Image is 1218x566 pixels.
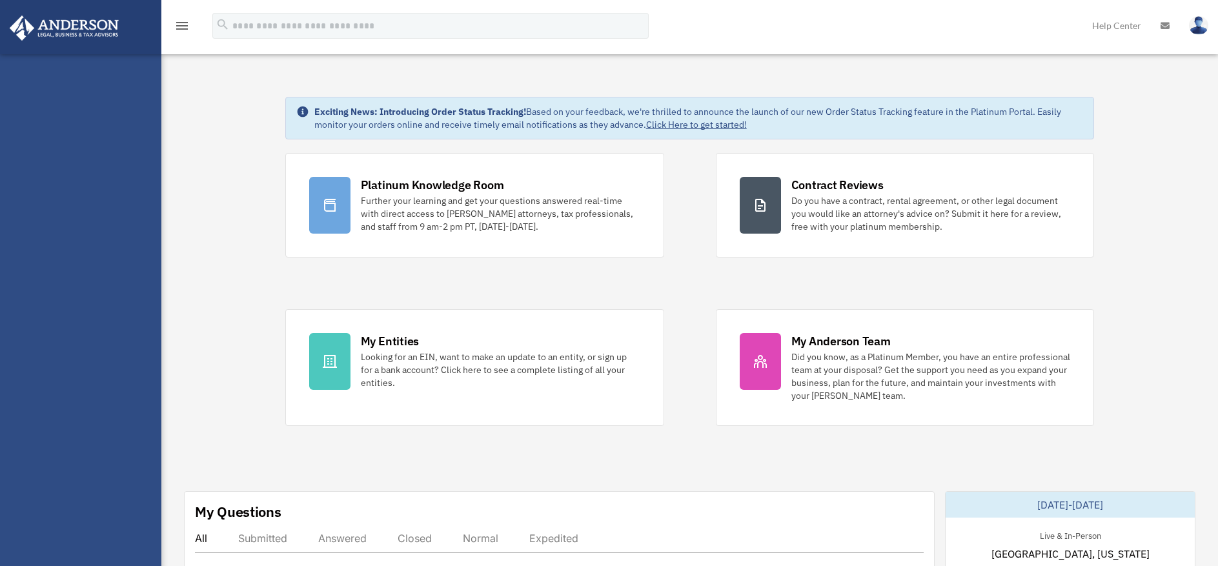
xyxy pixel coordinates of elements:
span: [GEOGRAPHIC_DATA], [US_STATE] [991,546,1150,561]
div: Closed [398,532,432,545]
a: My Anderson Team Did you know, as a Platinum Member, you have an entire professional team at your... [716,309,1095,426]
div: My Questions [195,502,281,521]
div: Looking for an EIN, want to make an update to an entity, or sign up for a bank account? Click her... [361,350,640,389]
div: Based on your feedback, we're thrilled to announce the launch of our new Order Status Tracking fe... [314,105,1084,131]
i: search [216,17,230,32]
div: Contract Reviews [791,177,884,193]
div: My Anderson Team [791,333,891,349]
a: Click Here to get started! [646,119,747,130]
img: User Pic [1189,16,1208,35]
a: My Entities Looking for an EIN, want to make an update to an entity, or sign up for a bank accoun... [285,309,664,426]
a: Contract Reviews Do you have a contract, rental agreement, or other legal document you would like... [716,153,1095,258]
div: [DATE]-[DATE] [946,492,1195,518]
div: Expedited [529,532,578,545]
div: Do you have a contract, rental agreement, or other legal document you would like an attorney's ad... [791,194,1071,233]
i: menu [174,18,190,34]
img: Anderson Advisors Platinum Portal [6,15,123,41]
div: Normal [463,532,498,545]
div: Platinum Knowledge Room [361,177,504,193]
a: menu [174,23,190,34]
div: Answered [318,532,367,545]
div: My Entities [361,333,419,349]
div: Submitted [238,532,287,545]
div: Live & In-Person [1030,528,1111,541]
div: Further your learning and get your questions answered real-time with direct access to [PERSON_NAM... [361,194,640,233]
div: All [195,532,207,545]
div: Did you know, as a Platinum Member, you have an entire professional team at your disposal? Get th... [791,350,1071,402]
strong: Exciting News: Introducing Order Status Tracking! [314,106,526,117]
a: Platinum Knowledge Room Further your learning and get your questions answered real-time with dire... [285,153,664,258]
